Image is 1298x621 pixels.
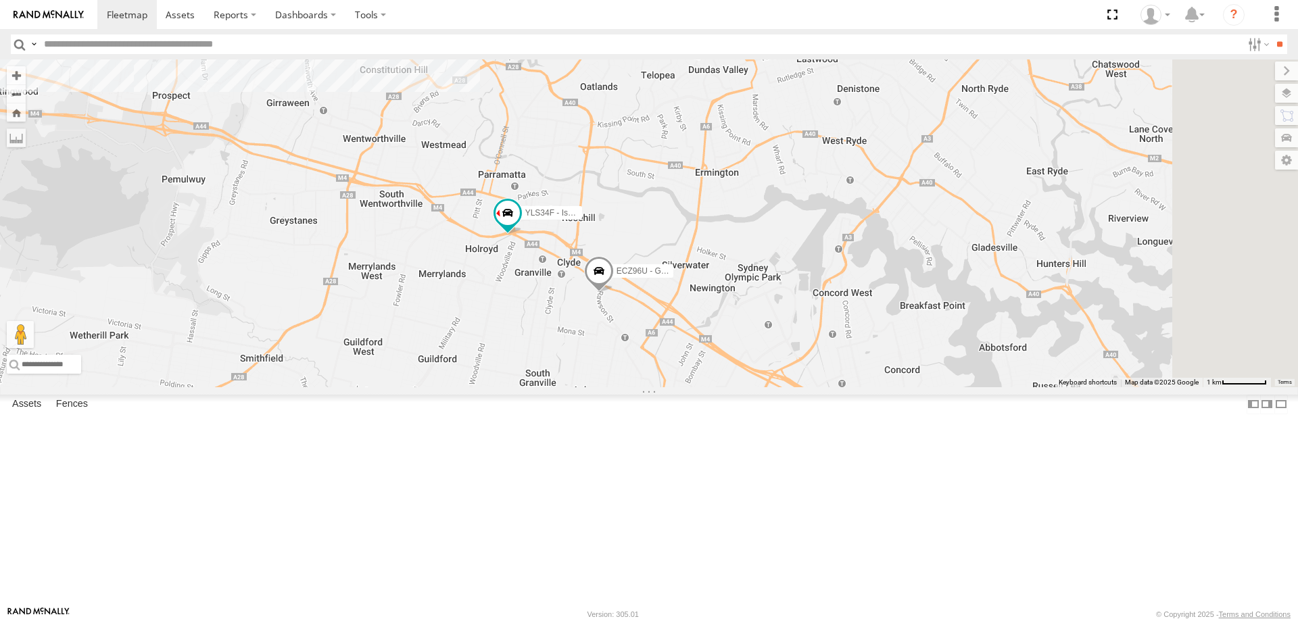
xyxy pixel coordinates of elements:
span: YLS34F - Isuzu DMAX [525,208,607,218]
img: rand-logo.svg [14,10,84,20]
label: Dock Summary Table to the Left [1247,395,1260,414]
span: ECZ96U - Great Wall [617,266,693,276]
button: Keyboard shortcuts [1059,378,1117,387]
a: Terms [1278,380,1292,385]
div: © Copyright 2025 - [1156,610,1291,618]
label: Dock Summary Table to the Right [1260,395,1274,414]
button: Drag Pegman onto the map to open Street View [7,321,34,348]
label: Assets [5,395,48,414]
button: Zoom in [7,66,26,84]
button: Zoom out [7,84,26,103]
div: Tom Tozer [1136,5,1175,25]
label: Measure [7,128,26,147]
label: Fences [49,395,95,414]
label: Map Settings [1275,151,1298,170]
label: Hide Summary Table [1274,395,1288,414]
a: Visit our Website [7,607,70,621]
a: Terms and Conditions [1219,610,1291,618]
button: Zoom Home [7,103,26,122]
i: ? [1223,4,1245,26]
label: Search Query [28,34,39,54]
label: Search Filter Options [1243,34,1272,54]
button: Map Scale: 1 km per 63 pixels [1203,378,1271,387]
div: Version: 305.01 [587,610,639,618]
span: 1 km [1207,378,1222,386]
span: Map data ©2025 Google [1125,378,1199,386]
